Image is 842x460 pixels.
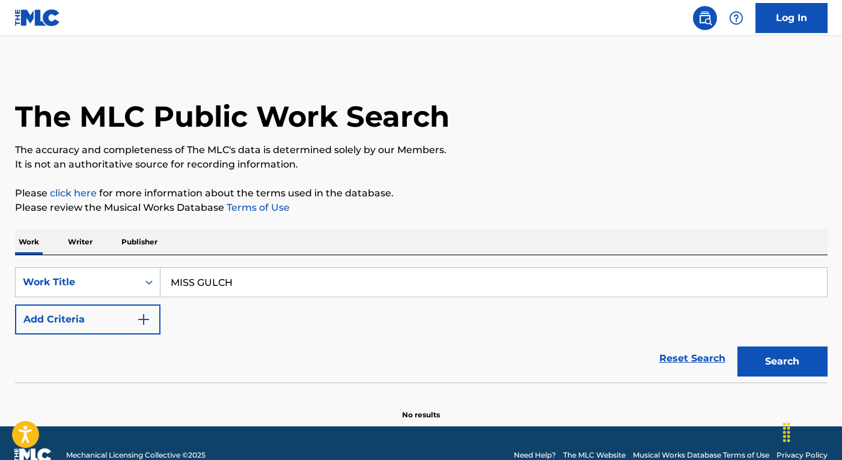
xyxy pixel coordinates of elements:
[15,143,828,157] p: The accuracy and completeness of The MLC's data is determined solely by our Members.
[15,229,43,255] p: Work
[15,267,828,383] form: Search Form
[737,347,828,377] button: Search
[777,414,796,450] div: Drag
[402,395,440,420] p: No results
[15,98,450,135] h1: The MLC Public Work Search
[50,187,97,199] a: click here
[118,229,161,255] p: Publisher
[698,11,712,25] img: search
[23,275,131,289] div: Work Title
[755,3,828,33] a: Log In
[15,201,828,215] p: Please review the Musical Works Database
[224,202,290,213] a: Terms of Use
[693,6,717,30] a: Public Search
[15,304,160,334] button: Add Criteria
[724,6,748,30] div: Help
[64,229,96,255] p: Writer
[136,312,151,327] img: 9d2ae6d4665cec9f34b9.svg
[15,186,828,201] p: Please for more information about the terms used in the database.
[729,11,743,25] img: help
[15,157,828,172] p: It is not an authoritative source for recording information.
[653,345,731,372] a: Reset Search
[14,9,61,26] img: MLC Logo
[782,402,842,460] iframe: Chat Widget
